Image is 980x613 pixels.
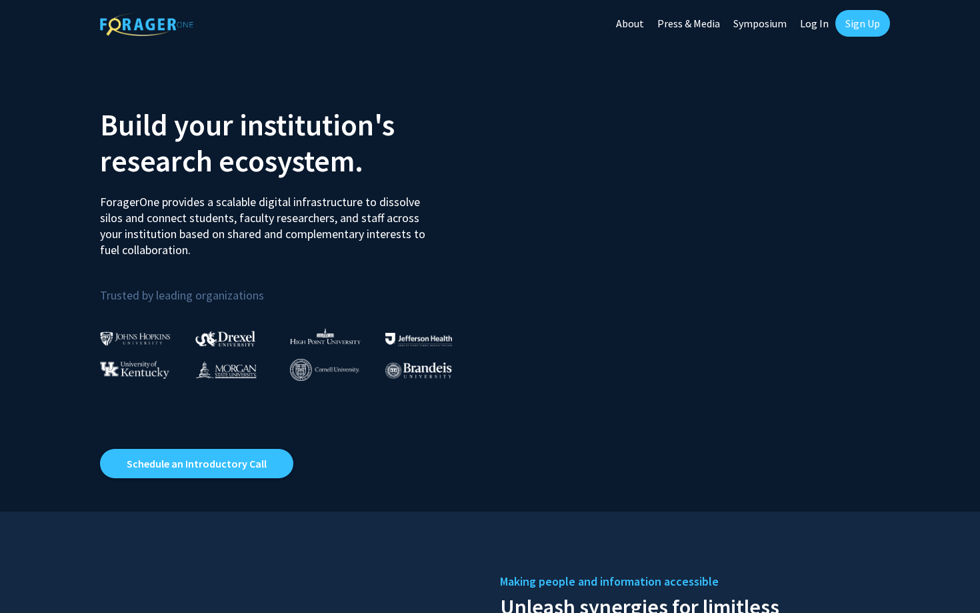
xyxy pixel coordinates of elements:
img: ForagerOne Logo [100,13,193,36]
h5: Making people and information accessible [500,572,880,592]
img: High Point University [290,328,361,344]
img: University of Kentucky [100,361,169,379]
img: Thomas Jefferson University [385,333,452,346]
p: Trusted by leading organizations [100,269,480,305]
img: Morgan State University [195,361,257,378]
img: Brandeis University [385,362,452,379]
a: Sign Up [835,10,890,37]
h2: Build your institution's research ecosystem. [100,107,480,179]
a: Opens in a new tab [100,449,293,478]
p: ForagerOne provides a scalable digital infrastructure to dissolve silos and connect students, fac... [100,184,435,258]
img: Drexel University [195,331,255,346]
img: Cornell University [290,359,359,381]
img: Johns Hopkins University [100,332,171,346]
